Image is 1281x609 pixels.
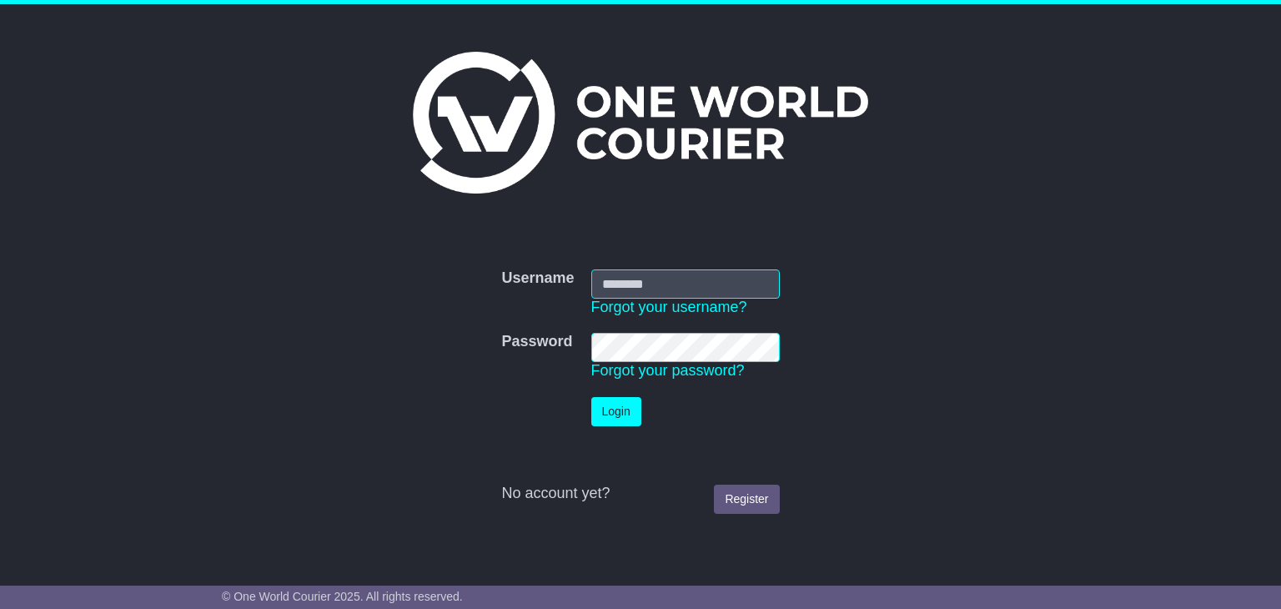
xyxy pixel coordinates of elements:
[591,397,641,426] button: Login
[501,269,574,288] label: Username
[501,485,779,503] div: No account yet?
[591,299,747,315] a: Forgot your username?
[501,333,572,351] label: Password
[591,362,745,379] a: Forgot your password?
[413,52,868,194] img: One World
[222,590,463,603] span: © One World Courier 2025. All rights reserved.
[714,485,779,514] a: Register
